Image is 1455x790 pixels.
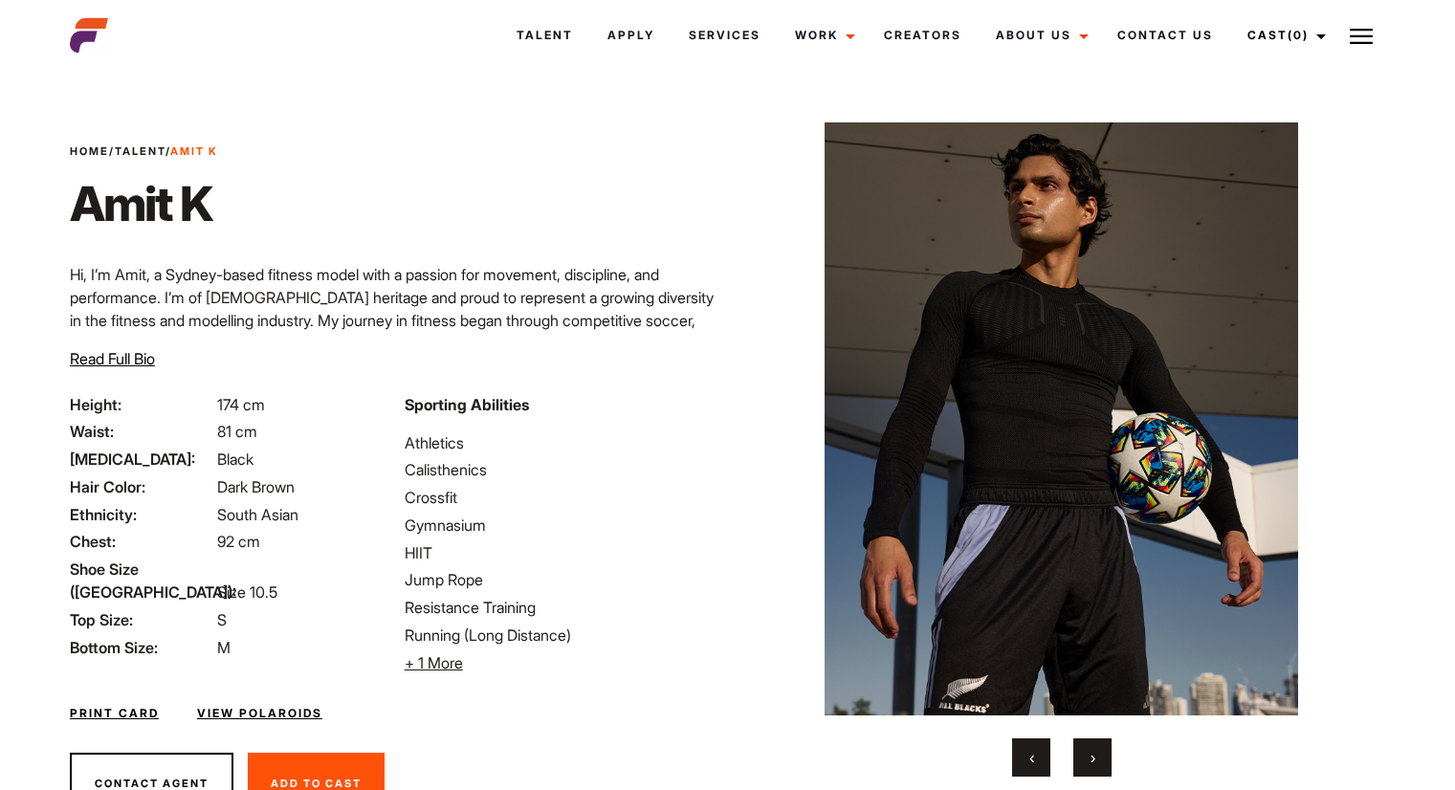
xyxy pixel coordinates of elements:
a: Talent [499,10,590,61]
span: 92 cm [217,532,260,551]
span: Ethnicity: [70,503,213,526]
span: (0) [1288,28,1309,42]
span: Chest: [70,530,213,553]
li: Gymnasium [405,514,716,537]
li: Jump Rope [405,568,716,591]
span: Waist: [70,420,213,443]
span: Height: [70,393,213,416]
span: South Asian [217,505,298,524]
span: Shoe Size ([GEOGRAPHIC_DATA]): [70,558,213,603]
span: / / [70,143,218,160]
span: Top Size: [70,608,213,631]
span: + 1 More [405,653,463,672]
img: cropped-aefm-brand-fav-22-square.png [70,16,108,55]
span: Next [1091,748,1095,767]
span: Add To Cast [271,777,362,790]
span: Read Full Bio [70,349,155,368]
span: Bottom Size: [70,636,213,659]
span: S [217,610,227,629]
strong: Sporting Abilities [405,395,529,414]
span: 81 cm [217,422,257,441]
span: 174 cm [217,395,265,414]
a: Cast(0) [1230,10,1337,61]
li: Calisthenics [405,458,716,481]
li: Crossfit [405,486,716,509]
li: Resistance Training [405,596,716,619]
span: Size 10.5 [217,582,277,602]
span: M [217,638,231,657]
span: Black [217,450,254,469]
span: Previous [1029,748,1034,767]
span: [MEDICAL_DATA]: [70,448,213,471]
a: Contact Us [1100,10,1230,61]
a: Services [672,10,778,61]
p: Hi, I’m Amit, a Sydney-based fitness model with a passion for movement, discipline, and performan... [70,263,716,378]
span: Hair Color: [70,475,213,498]
h1: Amit K [70,175,218,232]
a: Work [778,10,867,61]
li: HIIT [405,541,716,564]
a: Talent [115,144,165,158]
a: Print Card [70,705,159,722]
a: Creators [867,10,979,61]
li: Running (Long Distance) [405,624,716,647]
a: Apply [590,10,672,61]
strong: Amit K [170,144,218,158]
a: Home [70,144,109,158]
a: About Us [979,10,1100,61]
img: Burger icon [1350,25,1373,48]
button: Read Full Bio [70,347,155,370]
span: Dark Brown [217,477,295,496]
li: Athletics [405,431,716,454]
a: View Polaroids [197,705,322,722]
